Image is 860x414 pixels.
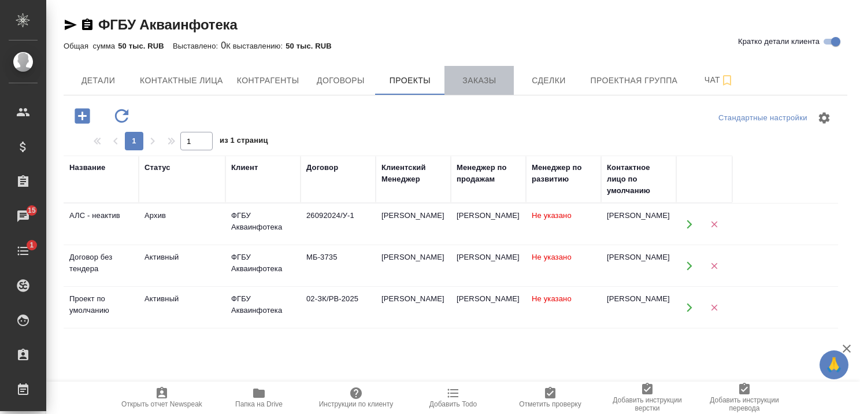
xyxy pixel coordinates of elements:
[144,252,220,263] div: Активный
[457,210,520,221] div: [PERSON_NAME]
[66,104,98,128] button: Добавить проект
[702,212,726,236] button: Удалить
[118,42,173,50] p: 50 тыс. RUB
[21,205,43,216] span: 15
[532,253,572,261] span: Не указано
[23,239,40,251] span: 1
[286,42,340,50] p: 50 тыс. RUB
[738,36,820,47] span: Кратко детали клиента
[231,252,295,275] div: ФГБУ Акваинфотека
[306,210,370,221] div: 26092024/У-1
[69,210,133,221] div: АЛС - неактив
[3,202,43,231] a: 15
[64,39,847,53] div: 0
[521,73,576,88] span: Сделки
[69,162,105,173] div: Название
[64,42,118,50] p: Общая сумма
[235,400,283,408] span: Папка на Drive
[121,400,202,408] span: Открыть отчет Newspeak
[98,17,238,32] a: ФГБУ Акваинфотека
[69,293,133,316] div: Проект по умолчанию
[720,73,734,87] svg: Подписаться
[607,210,670,221] div: [PERSON_NAME]
[429,400,477,408] span: Добавить Todo
[405,382,502,414] button: Добавить Todo
[702,295,726,319] button: Удалить
[677,212,701,236] button: Открыть
[71,73,126,88] span: Детали
[144,293,220,305] div: Активный
[606,396,689,412] span: Добавить инструкции верстки
[381,162,445,185] div: Клиентский Менеджер
[696,382,793,414] button: Добавить инструкции перевода
[810,104,838,132] span: Настроить таблицу
[113,382,210,414] button: Открыть отчет Newspeak
[599,382,696,414] button: Добавить инструкции верстки
[220,134,268,150] span: из 1 страниц
[703,396,786,412] span: Добавить инструкции перевода
[532,211,572,220] span: Не указано
[3,236,43,265] a: 1
[691,73,747,87] span: Чат
[451,73,507,88] span: Заказы
[226,42,286,50] p: К выставлению:
[69,252,133,275] div: Договор без тендера
[519,400,581,408] span: Отметить проверку
[319,400,394,408] span: Инструкции по клиенту
[64,18,77,32] button: Скопировать ссылку для ЯМессенджера
[607,252,670,263] div: [PERSON_NAME]
[590,73,677,88] span: Проектная группа
[457,162,520,185] div: Менеджер по продажам
[677,295,701,319] button: Открыть
[607,162,670,197] div: Контактное лицо по умолчанию
[502,382,599,414] button: Отметить проверку
[106,104,138,128] button: Обновить данные
[306,252,370,263] div: МБ-3735
[231,162,258,173] div: Клиент
[306,293,370,305] div: 02-ЗК/РВ-2025
[702,254,726,278] button: Удалить
[307,382,405,414] button: Инструкции по клиенту
[381,293,445,305] div: [PERSON_NAME]
[140,73,223,88] span: Контактные лица
[716,109,810,127] div: split button
[210,382,307,414] button: Папка на Drive
[381,210,445,221] div: [PERSON_NAME]
[173,42,221,50] p: Выставлено:
[457,293,520,305] div: [PERSON_NAME]
[532,294,572,303] span: Не указано
[820,350,848,379] button: 🙏
[381,252,445,263] div: [PERSON_NAME]
[231,210,295,233] div: ФГБУ Акваинфотека
[306,162,338,173] div: Договор
[313,73,368,88] span: Договоры
[231,293,295,316] div: ФГБУ Акваинфотека
[457,252,520,263] div: [PERSON_NAME]
[144,210,220,221] div: Архив
[382,73,438,88] span: Проекты
[677,254,701,278] button: Открыть
[80,18,94,32] button: Скопировать ссылку
[237,73,299,88] span: Контрагенты
[824,353,844,377] span: 🙏
[532,162,595,185] div: Менеджер по развитию
[144,162,170,173] div: Статус
[607,293,670,305] div: [PERSON_NAME]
